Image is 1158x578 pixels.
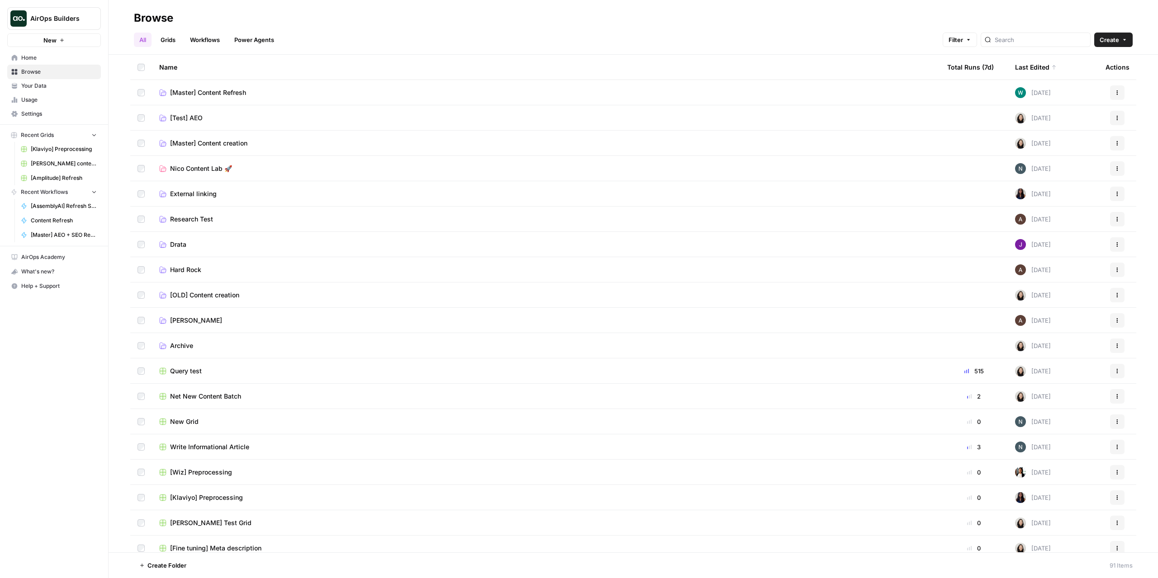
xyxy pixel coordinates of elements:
a: Net New Content Batch [159,392,933,401]
a: All [134,33,152,47]
img: t5ef5oef8zpw1w4g2xghobes91mw [1015,543,1026,554]
img: t5ef5oef8zpw1w4g2xghobes91mw [1015,366,1026,376]
a: Archive [159,341,933,350]
div: [DATE] [1015,442,1051,452]
div: [DATE] [1015,366,1051,376]
div: Actions [1106,55,1130,80]
span: [OLD] Content creation [170,291,239,300]
div: Total Runs (7d) [947,55,994,80]
button: What's new? [7,264,101,279]
img: vaiar9hhcrg879pubqop5lsxqhgw [1015,87,1026,98]
div: [DATE] [1015,492,1051,503]
span: Hard Rock [170,265,201,274]
button: Help + Support [7,279,101,293]
span: Recent Workflows [21,188,68,196]
div: 515 [947,367,1001,376]
div: [DATE] [1015,163,1051,174]
span: [Master] AEO + SEO Refresh [31,231,97,239]
button: Create [1094,33,1133,47]
div: 0 [947,417,1001,426]
div: [DATE] [1015,340,1051,351]
a: [Master] Content creation [159,139,933,148]
img: mfx9qxiwvwbk9y2m949wqpoopau8 [1015,163,1026,174]
div: 3 [947,442,1001,451]
button: Create Folder [134,558,192,573]
div: What's new? [8,265,100,278]
input: Search [995,35,1087,44]
div: [DATE] [1015,416,1051,427]
span: [Amplitude] Refresh [31,174,97,182]
span: AirOps Academy [21,253,97,261]
span: Help + Support [21,282,97,290]
span: Filter [949,35,963,44]
span: [Klaviyo] Preprocessing [31,145,97,153]
img: AirOps Builders Logo [10,10,27,27]
button: Filter [943,33,977,47]
img: t5ef5oef8zpw1w4g2xghobes91mw [1015,113,1026,123]
a: Settings [7,107,101,121]
span: [Master] Content Refresh [170,88,246,97]
span: [Master] Content creation [170,139,247,148]
span: Usage [21,96,97,104]
span: AirOps Builders [30,14,85,23]
a: Your Data [7,79,101,93]
span: External linking [170,189,217,198]
a: New Grid [159,417,933,426]
a: [Master] Content Refresh [159,88,933,97]
a: Browse [7,65,101,79]
div: [DATE] [1015,214,1051,225]
div: 91 Items [1110,561,1133,570]
img: t5ef5oef8zpw1w4g2xghobes91mw [1015,340,1026,351]
img: mfx9qxiwvwbk9y2m949wqpoopau8 [1015,442,1026,452]
span: Net New Content Batch [170,392,241,401]
span: Drata [170,240,186,249]
div: 2 [947,392,1001,401]
div: [DATE] [1015,290,1051,301]
button: Workspace: AirOps Builders [7,7,101,30]
div: [DATE] [1015,87,1051,98]
img: t5ef5oef8zpw1w4g2xghobes91mw [1015,138,1026,149]
button: Recent Grids [7,128,101,142]
div: [DATE] [1015,138,1051,149]
div: [DATE] [1015,391,1051,402]
span: Create [1100,35,1119,44]
button: Recent Workflows [7,185,101,199]
div: [DATE] [1015,113,1051,123]
img: wtbmvrjo3qvncyiyitl6zoukl9gz [1015,264,1026,275]
div: [DATE] [1015,188,1051,199]
img: t5ef5oef8zpw1w4g2xghobes91mw [1015,517,1026,528]
div: [DATE] [1015,315,1051,326]
span: Home [21,54,97,62]
span: Research Test [170,215,213,224]
img: rox323kbkgutb4wcij4krxobkpon [1015,188,1026,199]
div: Last Edited [1015,55,1057,80]
a: Hard Rock [159,265,933,274]
img: t5ef5oef8zpw1w4g2xghobes91mw [1015,391,1026,402]
div: [DATE] [1015,239,1051,250]
a: Write Informational Article [159,442,933,451]
img: nj1ssy6o3lyd6ijko0eoja4aphzn [1015,239,1026,250]
a: [Klaviyo] Preprocessing [17,142,101,156]
a: [Wiz] Preprocessing [159,468,933,477]
a: [PERSON_NAME] content refresh test [17,156,101,171]
span: [Test] AEO [170,113,203,122]
img: mfx9qxiwvwbk9y2m949wqpoopau8 [1015,416,1026,427]
div: 0 [947,468,1001,477]
a: [Amplitude] Refresh [17,171,101,185]
a: [PERSON_NAME] Test Grid [159,518,933,527]
a: Query test [159,367,933,376]
a: [AssemblyAI] Refresh Scrape [17,199,101,213]
a: [Master] AEO + SEO Refresh [17,228,101,242]
span: Nico Content Lab 🚀 [170,164,232,173]
span: New Grid [170,417,199,426]
div: Browse [134,11,173,25]
div: [DATE] [1015,543,1051,554]
span: [PERSON_NAME] content refresh test [31,160,97,168]
span: [Fine tuning] Meta description [170,544,261,553]
a: Nico Content Lab 🚀 [159,164,933,173]
span: [PERSON_NAME] [170,316,222,325]
span: [AssemblyAI] Refresh Scrape [31,202,97,210]
span: [PERSON_NAME] Test Grid [170,518,252,527]
a: Drata [159,240,933,249]
span: Your Data [21,82,97,90]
